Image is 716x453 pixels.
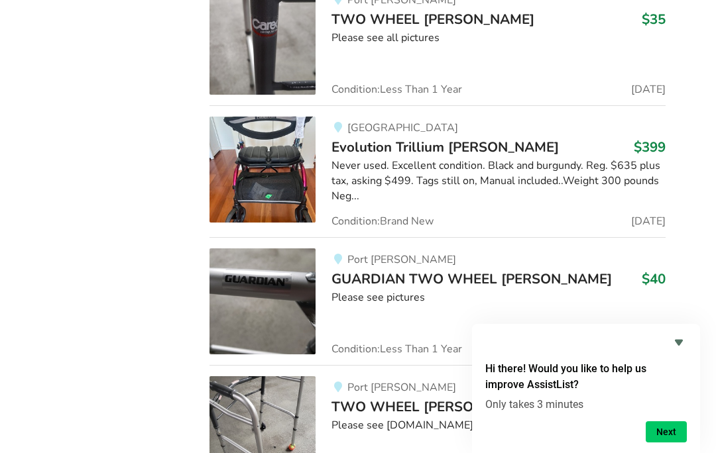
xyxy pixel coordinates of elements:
[646,421,687,442] button: Next question
[331,30,665,46] div: Please see all pictures
[631,216,666,226] span: [DATE]
[331,418,665,433] div: Please see [DOMAIN_NAME] folds
[485,398,687,411] p: Only takes 3 minutes
[634,138,666,156] h3: $399
[331,397,534,416] span: TWO WHEEL [PERSON_NAME]
[331,158,665,204] div: Never used. Excellent condition. Black and burgundy. Reg. $635 plus tax, asking $499. Tags still ...
[209,237,665,365] a: mobility-guardian two wheel walkerPort [PERSON_NAME]GUARDIAN TWO WHEEL [PERSON_NAME]$40Please see...
[347,121,458,135] span: [GEOGRAPHIC_DATA]
[209,105,665,237] a: mobility-evolution trillium walker [GEOGRAPHIC_DATA]Evolution Trillium [PERSON_NAME]$399Never use...
[209,117,316,223] img: mobility-evolution trillium walker
[642,11,666,28] h3: $35
[331,270,612,288] span: GUARDIAN TWO WHEEL [PERSON_NAME]
[331,84,462,95] span: Condition: Less Than 1 Year
[347,380,456,395] span: Port [PERSON_NAME]
[331,138,559,156] span: Evolution Trillium [PERSON_NAME]
[347,252,456,267] span: Port [PERSON_NAME]
[331,344,462,354] span: Condition: Less Than 1 Year
[331,290,665,305] div: Please see pictures
[331,10,534,28] span: TWO WHEEL [PERSON_NAME]
[331,216,434,226] span: Condition: Brand New
[671,334,687,350] button: Hide survey
[485,361,687,393] h2: Hi there! Would you like to help us improve AssistList?
[209,248,316,354] img: mobility-guardian two wheel walker
[631,84,666,95] span: [DATE]
[642,270,666,287] h3: $40
[485,334,687,442] div: Hi there! Would you like to help us improve AssistList?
